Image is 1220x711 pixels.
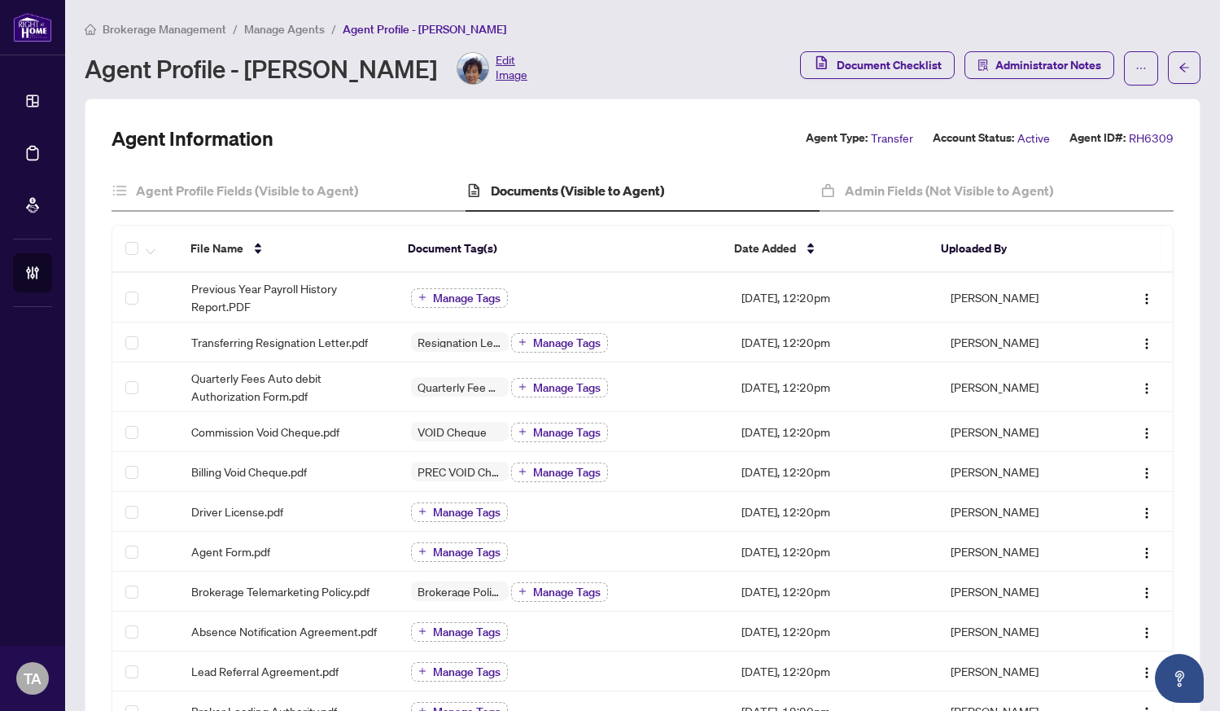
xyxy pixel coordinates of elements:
[1017,129,1050,147] span: Active
[728,362,938,412] td: [DATE], 12:20pm
[433,507,501,518] span: Manage Tags
[331,20,336,38] li: /
[938,452,1103,492] td: [PERSON_NAME]
[1140,382,1153,395] img: Logo
[518,338,527,346] span: plus
[1134,284,1160,310] button: Logo
[938,412,1103,452] td: [PERSON_NAME]
[728,323,938,362] td: [DATE], 12:20pm
[418,627,426,635] span: plus
[411,336,509,348] span: Resignation Letter (From previous Brokerage)
[1140,546,1153,560] img: Logo
[511,378,608,397] button: Manage Tags
[1140,427,1153,440] img: Logo
[457,53,488,84] img: Profile Icon
[191,542,270,560] span: Agent Form.pdf
[511,463,608,482] button: Manage Tags
[411,542,508,562] button: Manage Tags
[1140,467,1153,480] img: Logo
[806,129,868,147] label: Agent Type:
[190,239,243,257] span: File Name
[343,22,506,37] span: Agent Profile - [PERSON_NAME]
[433,626,501,638] span: Manage Tags
[1155,654,1204,703] button: Open asap
[411,426,493,437] span: VOID Cheque
[518,467,527,476] span: plus
[518,383,527,391] span: plus
[177,226,395,273] th: File Name
[728,492,938,532] td: [DATE], 12:20pm
[1140,337,1153,350] img: Logo
[933,129,1014,147] label: Account Status:
[1134,578,1160,604] button: Logo
[1140,507,1153,520] img: Logo
[1140,666,1153,679] img: Logo
[728,572,938,612] td: [DATE], 12:20pm
[800,51,955,79] button: Document Checklist
[845,181,1053,200] h4: Admin Fields (Not Visible to Agent)
[13,12,52,42] img: logo
[533,337,601,349] span: Manage Tags
[938,612,1103,652] td: [PERSON_NAME]
[533,467,601,478] span: Manage Tags
[433,666,501,678] span: Manage Tags
[418,293,426,301] span: plus
[964,51,1114,79] button: Administrator Notes
[85,52,527,85] div: Agent Profile - [PERSON_NAME]
[533,382,601,393] span: Manage Tags
[191,582,369,600] span: Brokerage Telemarketing Policy.pdf
[85,24,96,35] span: home
[533,586,601,598] span: Manage Tags
[418,547,426,555] span: plus
[938,532,1103,572] td: [PERSON_NAME]
[728,452,938,492] td: [DATE], 12:20pm
[511,333,608,353] button: Manage Tags
[1069,129,1126,147] label: Agent ID#:
[938,362,1103,412] td: [PERSON_NAME]
[411,503,508,522] button: Manage Tags
[411,662,508,682] button: Manage Tags
[496,52,527,85] span: Edit Image
[938,273,1103,323] td: [PERSON_NAME]
[728,412,938,452] td: [DATE], 12:20pm
[112,125,273,151] h2: Agent Information
[734,239,796,257] span: Date Added
[191,333,368,351] span: Transferring Resignation Letter.pdf
[191,369,385,405] span: Quarterly Fees Auto debit Authorization Form.pdf
[103,22,226,37] span: Brokerage Management
[411,381,509,393] span: Quarterly Fee Auto-Debit Authorization
[395,226,721,273] th: Document Tag(s)
[191,622,377,640] span: Absence Notification Agreement.pdf
[511,423,608,442] button: Manage Tags
[411,586,509,597] span: Brokerage Policy Manual
[728,652,938,691] td: [DATE], 12:20pm
[1129,129,1174,147] span: RH6309
[995,52,1101,78] span: Administrator Notes
[418,507,426,516] span: plus
[533,427,601,438] span: Manage Tags
[433,292,501,304] span: Manage Tags
[191,463,307,481] span: Billing Void Cheque.pdf
[518,428,527,436] span: plus
[1134,374,1160,400] button: Logo
[433,546,501,558] span: Manage Tags
[721,226,928,273] th: Date Added
[728,612,938,652] td: [DATE], 12:20pm
[1134,459,1160,485] button: Logo
[191,662,339,680] span: Lead Referral Agreement.pdf
[191,423,339,441] span: Commission Void Cheque.pdf
[1134,419,1160,445] button: Logo
[1134,498,1160,524] button: Logo
[136,181,358,200] h4: Agent Profile Fields (Visible to Agent)
[938,652,1103,691] td: [PERSON_NAME]
[411,466,509,477] span: PREC VOID Cheque
[837,52,942,78] span: Document Checklist
[1134,618,1160,644] button: Logo
[511,582,608,602] button: Manage Tags
[1134,538,1160,564] button: Logo
[728,273,938,323] td: [DATE], 12:20pm
[411,622,508,642] button: Manage Tags
[1134,658,1160,684] button: Logo
[191,503,283,520] span: Driver License.pdf
[938,492,1103,532] td: [PERSON_NAME]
